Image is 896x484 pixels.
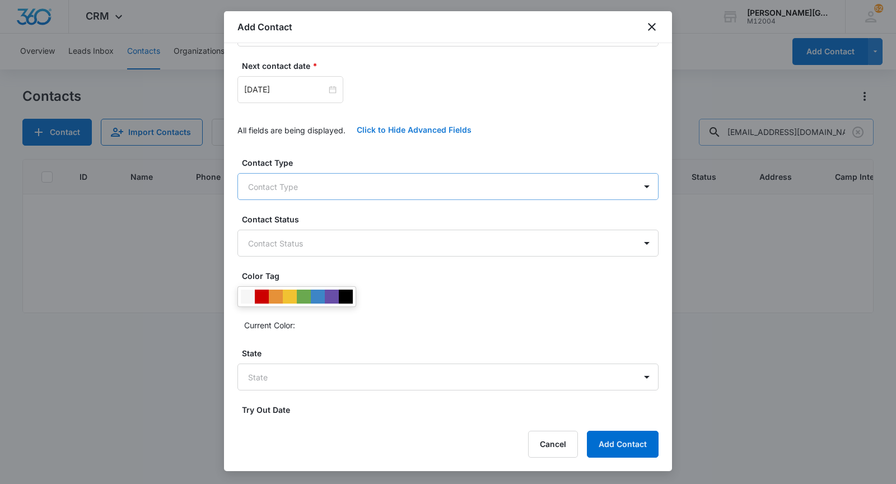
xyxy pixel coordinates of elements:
[587,431,659,458] button: Add Contact
[283,290,297,304] div: #f1c232
[645,20,659,34] button: close
[242,270,663,282] label: Color Tag
[242,157,663,169] label: Contact Type
[269,290,283,304] div: #e69138
[325,290,339,304] div: #674ea7
[241,290,255,304] div: #F6F6F6
[297,290,311,304] div: #6aa84f
[242,60,663,72] label: Next contact date
[237,124,346,136] p: All fields are being displayed.
[339,290,353,304] div: #000000
[255,290,269,304] div: #CC0000
[242,404,663,416] label: Try Out Date
[311,290,325,304] div: #3d85c6
[244,319,295,331] p: Current Color:
[242,213,663,225] label: Contact Status
[528,431,578,458] button: Cancel
[237,20,292,34] h1: Add Contact
[244,83,326,96] input: Aug 13, 2025
[242,347,663,359] label: State
[346,117,483,143] button: Click to Hide Advanced Fields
